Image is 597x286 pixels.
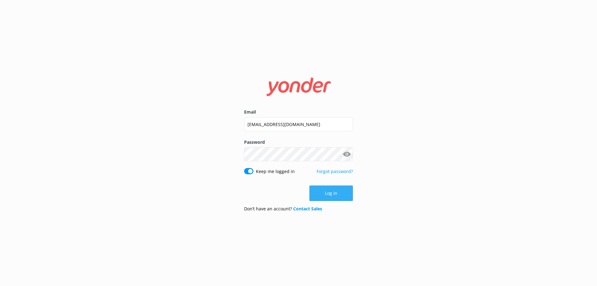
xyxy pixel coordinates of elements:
button: Show password [340,148,353,161]
input: user@emailaddress.com [244,117,353,131]
p: Don’t have an account? [244,205,322,212]
a: Contact Sales [293,206,322,212]
button: Log in [309,185,353,201]
label: Email [244,109,353,115]
label: Password [244,139,353,146]
a: Forgot password? [317,168,353,174]
label: Keep me logged in [256,168,295,175]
